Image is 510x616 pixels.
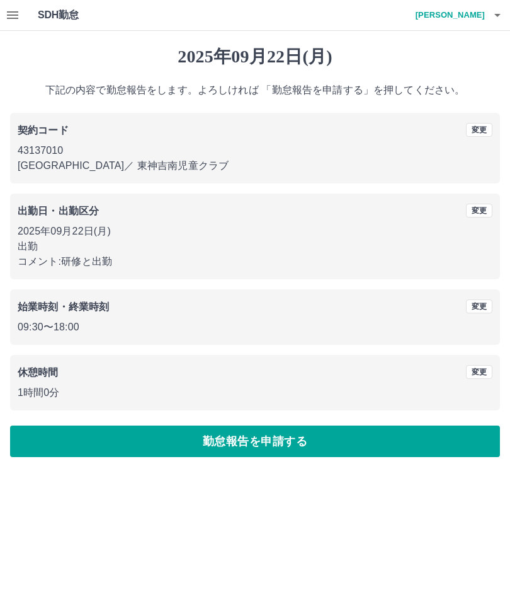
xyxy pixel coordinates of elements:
[10,46,500,67] h1: 2025年09月22日(月)
[466,123,492,137] button: 変更
[466,299,492,313] button: 変更
[10,83,500,98] p: 下記の内容で勤怠報告をします。よろしければ 「勤怠報告を申請する」を押してください。
[18,320,492,335] p: 09:30 〜 18:00
[18,385,492,400] p: 1時間0分
[466,204,492,218] button: 変更
[18,239,492,254] p: 出勤
[18,206,99,216] b: 出勤日・出勤区分
[18,301,109,312] b: 始業時刻・終業時刻
[466,365,492,379] button: 変更
[18,125,69,136] b: 契約コード
[18,367,59,378] b: 休憩時間
[18,224,492,239] p: 2025年09月22日(月)
[10,426,500,457] button: 勤怠報告を申請する
[18,143,492,158] p: 43137010
[18,254,492,269] p: コメント: 研修と出勤
[18,158,492,173] p: [GEOGRAPHIC_DATA] ／ 東神吉南児童クラブ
